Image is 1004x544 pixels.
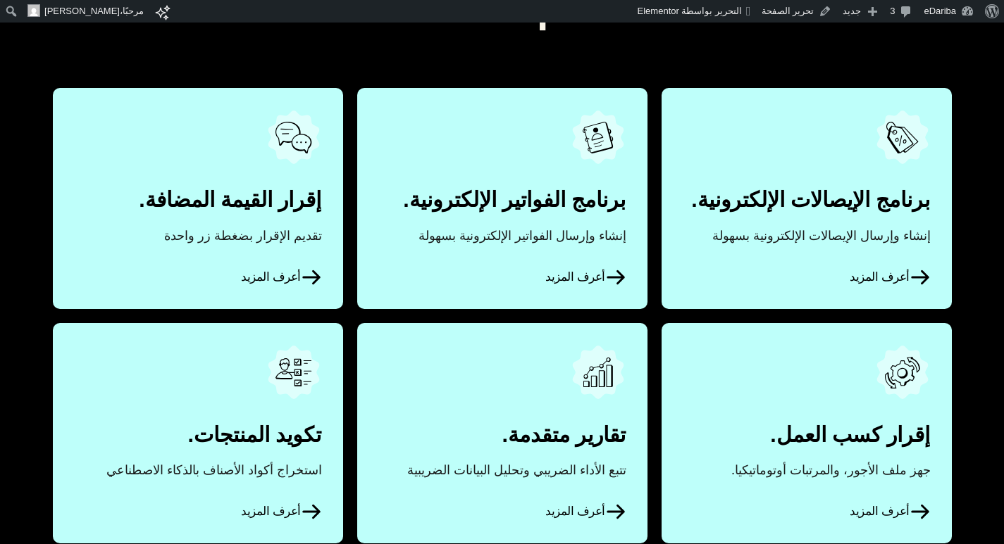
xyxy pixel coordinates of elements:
[850,267,930,288] span: أعرف المزيد
[545,501,626,522] span: أعرف المزيد
[638,6,742,16] span: التحرير بواسطة Elementor
[241,501,321,522] span: أعرف المزيد
[241,267,321,288] span: أعرف المزيد
[662,323,952,543] a: أعرف المزيد
[545,267,626,288] span: أعرف المزيد
[53,88,343,308] a: أعرف المزيد
[357,323,647,543] a: أعرف المزيد
[850,501,930,522] span: أعرف المزيد
[53,323,343,543] a: أعرف المزيد
[662,88,952,308] a: أعرف المزيد
[357,88,647,308] a: أعرف المزيد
